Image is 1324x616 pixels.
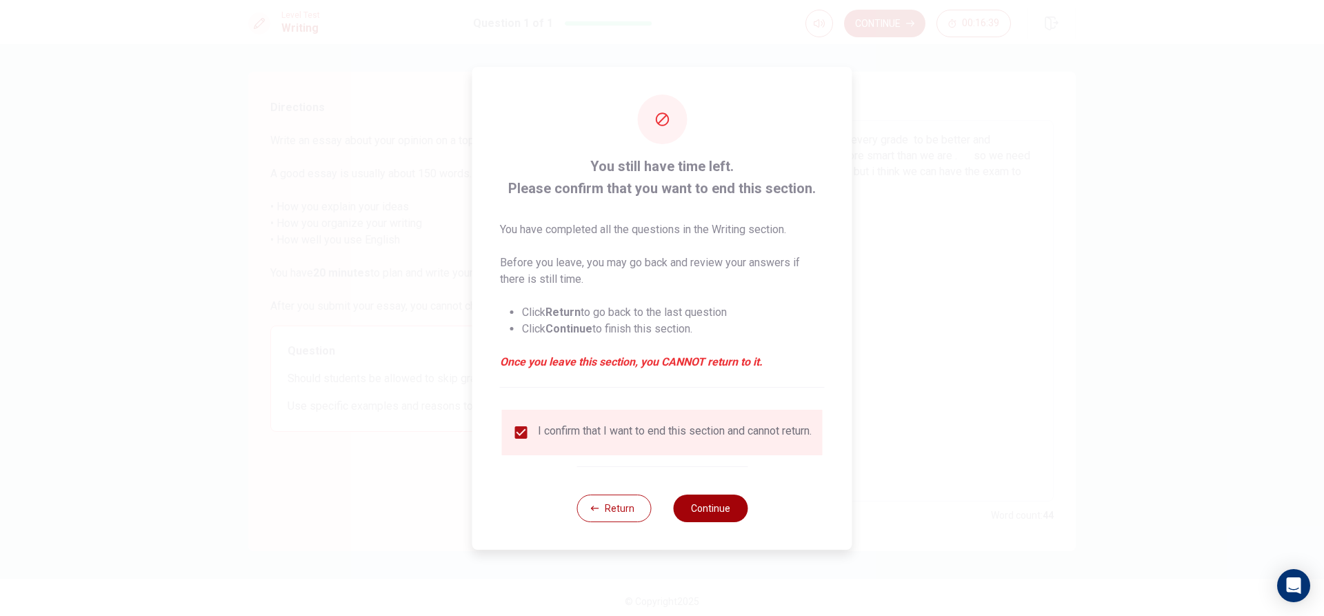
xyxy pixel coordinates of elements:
li: Click to go back to the last question [522,304,825,321]
li: Click to finish this section. [522,321,825,337]
span: You still have time left. Please confirm that you want to end this section. [500,155,825,199]
div: I confirm that I want to end this section and cannot return. [538,424,812,441]
div: Open Intercom Messenger [1277,569,1310,602]
strong: Return [545,306,581,319]
button: Continue [673,495,748,522]
em: Once you leave this section, you CANNOT return to it. [500,354,825,370]
p: You have completed all the questions in the Writing section. [500,221,825,238]
p: Before you leave, you may go back and review your answers if there is still time. [500,255,825,288]
strong: Continue [545,322,592,335]
button: Return [576,495,651,522]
